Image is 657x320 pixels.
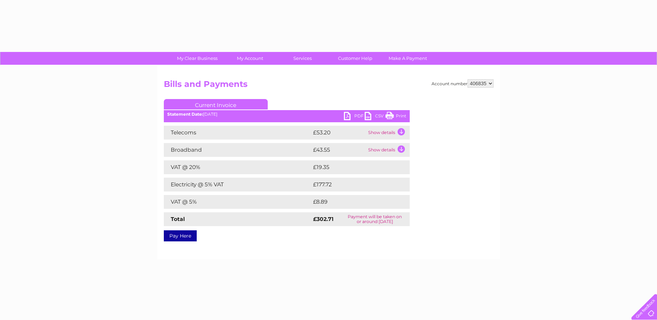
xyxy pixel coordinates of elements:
h2: Bills and Payments [164,79,494,92]
td: £177.72 [311,178,397,192]
td: Show details [366,126,410,140]
strong: Total [171,216,185,222]
td: £19.35 [311,160,395,174]
div: [DATE] [164,112,410,117]
td: Payment will be taken on or around [DATE] [340,212,410,226]
a: Make A Payment [379,52,436,65]
td: VAT @ 20% [164,160,311,174]
td: Broadband [164,143,311,157]
a: Customer Help [327,52,384,65]
strong: £302.71 [313,216,334,222]
a: CSV [365,112,385,122]
td: Telecoms [164,126,311,140]
a: Services [274,52,331,65]
td: Electricity @ 5% VAT [164,178,311,192]
div: Account number [432,79,494,88]
a: PDF [344,112,365,122]
b: Statement Date: [167,112,203,117]
a: My Account [221,52,278,65]
td: VAT @ 5% [164,195,311,209]
td: £53.20 [311,126,366,140]
a: My Clear Business [169,52,226,65]
a: Pay Here [164,230,197,241]
td: Show details [366,143,410,157]
td: £43.55 [311,143,366,157]
a: Print [385,112,406,122]
a: Current Invoice [164,99,268,109]
td: £8.89 [311,195,394,209]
